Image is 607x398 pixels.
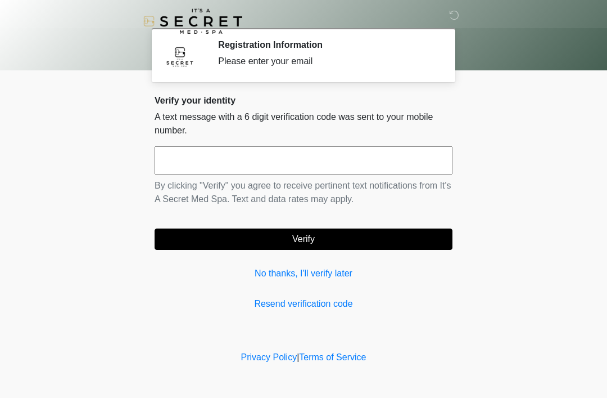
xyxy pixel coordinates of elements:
[155,267,452,280] a: No thanks, I'll verify later
[297,352,299,362] a: |
[218,55,436,68] div: Please enter your email
[218,39,436,50] h2: Registration Information
[163,39,197,73] img: Agent Avatar
[155,297,452,311] a: Resend verification code
[155,229,452,250] button: Verify
[155,95,452,106] h2: Verify your identity
[143,8,242,34] img: It's A Secret Med Spa Logo
[241,352,297,362] a: Privacy Policy
[155,110,452,137] p: A text message with a 6 digit verification code was sent to your mobile number.
[155,179,452,206] p: By clicking "Verify" you agree to receive pertinent text notifications from It's A Secret Med Spa...
[299,352,366,362] a: Terms of Service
